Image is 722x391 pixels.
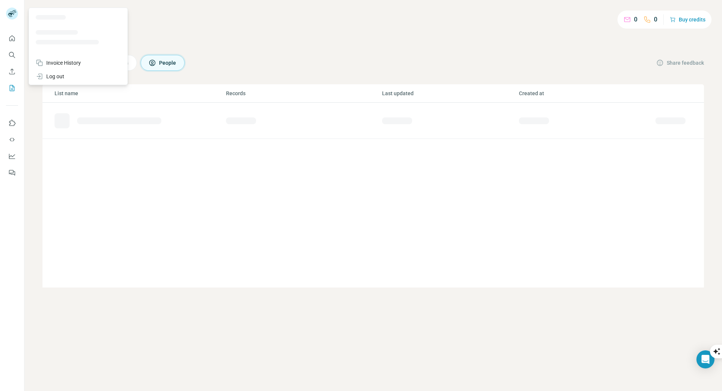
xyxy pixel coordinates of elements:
[6,166,18,180] button: Feedback
[36,73,64,80] div: Log out
[696,350,714,368] div: Abrir Intercom Messenger
[6,32,18,45] button: Quick start
[6,65,18,78] button: Enrich CSV
[634,15,637,24] p: 0
[656,59,704,67] button: Share feedback
[36,59,81,67] div: Invoice History
[6,149,18,163] button: Dashboard
[159,59,177,67] span: People
[654,15,657,24] p: 0
[6,116,18,130] button: Use Surfe on LinkedIn
[670,14,705,25] button: Buy credits
[519,90,655,97] p: Created at
[6,133,18,146] button: Use Surfe API
[382,90,518,97] p: Last updated
[55,90,225,97] p: List name
[6,81,18,95] button: My lists
[226,90,381,97] p: Records
[6,48,18,62] button: Search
